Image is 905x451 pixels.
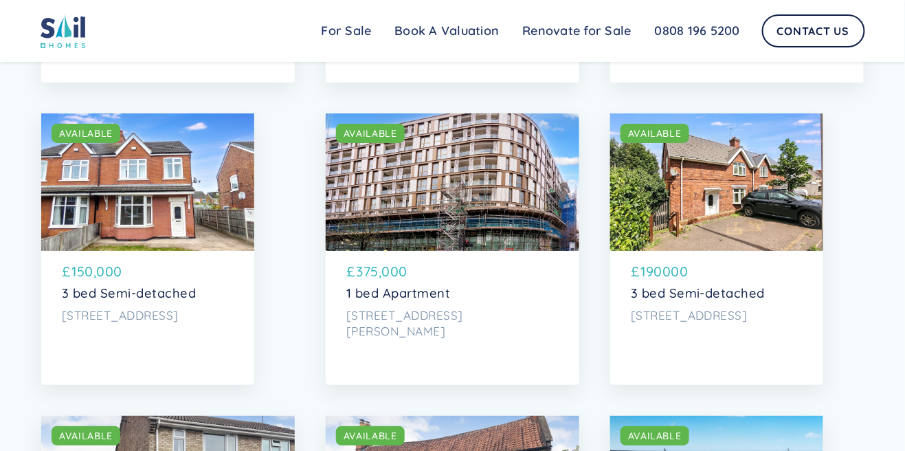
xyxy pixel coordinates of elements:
[346,308,559,339] p: [STREET_ADDRESS][PERSON_NAME]
[383,17,511,45] a: Book A Valuation
[59,126,113,140] div: AVAILABLE
[344,126,397,140] div: AVAILABLE
[346,261,355,282] p: £
[326,113,579,385] a: AVAILABLE£375,0001 bed Apartment[STREET_ADDRESS][PERSON_NAME]
[62,286,234,301] p: 3 bed Semi-detached
[641,261,689,282] p: 190000
[41,14,86,48] img: sail home logo colored
[631,286,803,301] p: 3 bed Semi-detached
[72,261,123,282] p: 150,000
[357,261,408,282] p: 375,000
[511,17,643,45] a: Renovate for Sale
[344,429,397,443] div: AVAILABLE
[631,308,803,323] p: [STREET_ADDRESS]
[628,429,682,443] div: AVAILABLE
[628,126,682,140] div: AVAILABLE
[643,17,752,45] a: 0808 196 5200
[41,113,254,385] a: AVAILABLE£150,0003 bed Semi-detached[STREET_ADDRESS]
[346,286,559,301] p: 1 bed Apartment
[762,14,865,47] a: Contact Us
[62,308,234,323] p: [STREET_ADDRESS]
[631,261,640,282] p: £
[62,261,71,282] p: £
[610,113,823,385] a: AVAILABLE£1900003 bed Semi-detached[STREET_ADDRESS]
[310,17,383,45] a: For Sale
[59,429,113,443] div: AVAILABLE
